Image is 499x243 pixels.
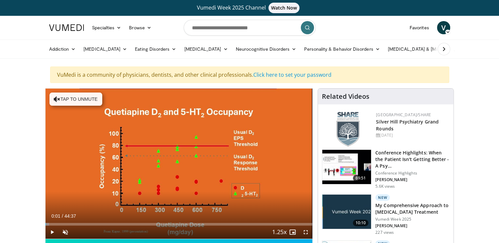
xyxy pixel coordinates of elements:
[46,223,313,226] div: Progress Bar
[180,42,232,56] a: [MEDICAL_DATA]
[253,71,331,78] a: Click here to set your password
[49,24,84,31] img: VuMedi Logo
[322,149,450,189] a: 69:51 Conference Highlights: When the Patient Isn't Getting Better - A Psy… Conference Highlights...
[384,42,478,56] a: [MEDICAL_DATA] & [MEDICAL_DATA]
[376,132,448,138] div: [DATE]
[375,184,395,189] p: 5.6K views
[273,226,286,239] button: Playback Rate
[375,149,450,169] h3: Conference Highlights: When the Patient Isn't Getting Better - A Psy…
[300,42,384,56] a: Personality & Behavior Disorders
[184,20,316,36] input: Search topics, interventions
[49,93,102,106] button: Tap to unmute
[59,226,72,239] button: Unmute
[322,195,371,229] img: ae1082c4-cc90-4cd6-aa10-009092bfa42a.jpg.150x105_q85_crop-smart_upscale.jpg
[375,217,450,222] p: Vumedi Week 2025
[375,194,390,201] p: New
[322,150,371,184] img: 4362ec9e-0993-4580-bfd4-8e18d57e1d49.150x105_q85_crop-smart_upscale.jpg
[46,89,313,239] video-js: Video Player
[375,223,450,229] p: [PERSON_NAME]
[376,112,431,118] a: [GEOGRAPHIC_DATA]/SHARE
[375,177,450,182] p: [PERSON_NAME]
[131,42,180,56] a: Eating Disorders
[50,67,449,83] div: VuMedi is a community of physicians, dentists, and other clinical professionals.
[375,202,450,215] h3: My Comprehensive Approach to [MEDICAL_DATA] Treatment
[286,226,299,239] button: Enable picture-in-picture mode
[322,194,450,235] a: 10:10 New My Comprehensive Approach to [MEDICAL_DATA] Treatment Vumedi Week 2025 [PERSON_NAME] 22...
[50,3,449,13] a: Vumedi Week 2025 ChannelWatch Now
[376,119,439,132] a: Silver Hill Psychiatry Grand Rounds
[299,226,312,239] button: Fullscreen
[51,213,60,219] span: 0:01
[62,213,63,219] span: /
[406,21,433,34] a: Favorites
[375,230,394,235] p: 227 views
[437,21,450,34] a: V
[336,112,359,147] img: f8aaeb6d-318f-4fcf-bd1d-54ce21f29e87.png.150x105_q85_autocrop_double_scale_upscale_version-0.2.png
[375,171,450,176] p: Conference Highlights
[268,3,300,13] span: Watch Now
[45,42,80,56] a: Addiction
[353,220,369,226] span: 10:10
[46,226,59,239] button: Play
[322,93,369,100] h4: Related Videos
[232,42,300,56] a: Neurocognitive Disorders
[353,175,369,181] span: 69:51
[79,42,131,56] a: [MEDICAL_DATA]
[125,21,155,34] a: Browse
[64,213,76,219] span: 44:37
[88,21,125,34] a: Specialties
